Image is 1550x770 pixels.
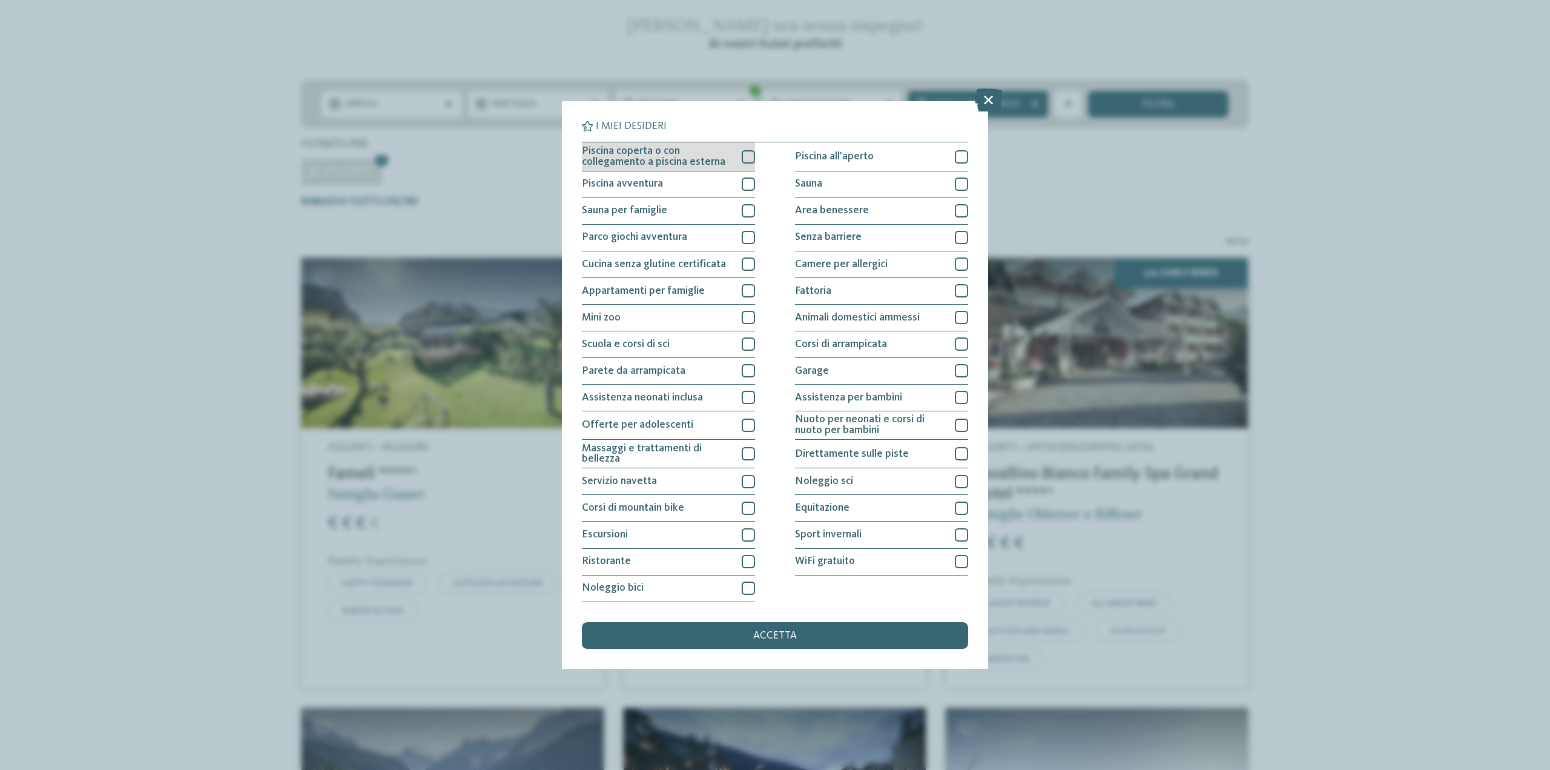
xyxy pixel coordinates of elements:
span: Parco giochi avventura [582,232,687,243]
span: Piscina coperta o con collegamento a piscina esterna [582,146,732,167]
span: Massaggi e trattamenti di bellezza [582,443,732,465]
span: I miei desideri [596,121,667,132]
span: Offerte per adolescenti [582,420,693,431]
span: Cucina senza glutine certificata [582,259,726,270]
span: Noleggio sci [795,476,853,487]
span: Piscina all'aperto [795,151,874,162]
span: Nuoto per neonati e corsi di nuoto per bambini [795,414,945,436]
span: WiFi gratuito [795,556,855,567]
span: Ristorante [582,556,631,567]
span: Mini zoo [582,313,621,324]
span: Fattoria [795,286,831,297]
span: accetta [753,631,797,642]
span: Parete da arrampicata [582,366,685,377]
span: Assistenza neonati inclusa [582,393,703,403]
span: Senza barriere [795,232,862,243]
span: Piscina avventura [582,179,663,190]
span: Sauna [795,179,822,190]
span: Escursioni [582,529,628,540]
span: Servizio navetta [582,476,657,487]
span: Animali domestici ammessi [795,313,920,324]
span: Corsi di arrampicata [795,339,887,350]
span: Garage [795,366,829,377]
span: Noleggio bici [582,583,644,594]
span: Camere per allergici [795,259,888,270]
span: Direttamente sulle piste [795,449,909,460]
span: Equitazione [795,503,849,514]
span: Assistenza per bambini [795,393,902,403]
span: Sauna per famiglie [582,205,667,216]
span: Sport invernali [795,529,862,540]
span: Appartamenti per famiglie [582,286,705,297]
span: Scuola e corsi di sci [582,339,670,350]
span: Area benessere [795,205,869,216]
span: Corsi di mountain bike [582,503,684,514]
